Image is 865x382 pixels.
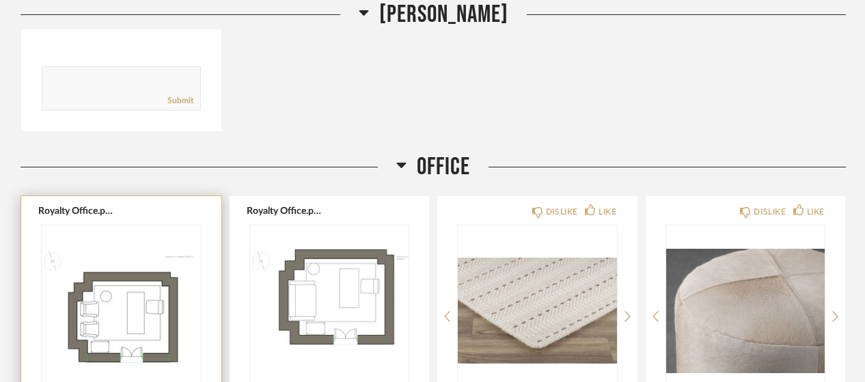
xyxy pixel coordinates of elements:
[417,152,470,182] span: Office
[167,95,193,107] a: Submit
[247,205,326,216] button: Royalty Office.pdf
[754,205,786,219] div: DISLIKE
[807,205,825,219] div: LIKE
[38,205,118,216] button: Royalty Office.pdf
[546,205,578,219] div: DISLIKE
[599,205,616,219] div: LIKE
